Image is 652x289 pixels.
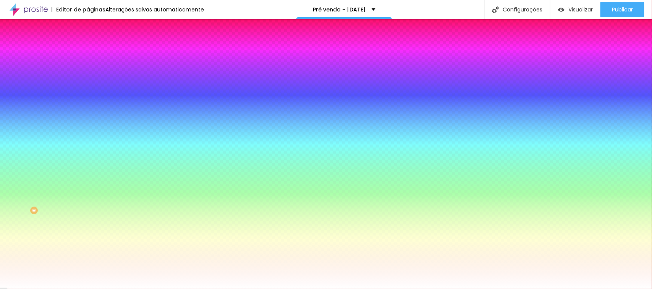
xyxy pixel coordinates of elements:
img: Icone [492,6,499,13]
button: Visualizar [550,2,600,17]
img: view-1.svg [558,6,565,13]
span: Publicar [612,6,633,13]
p: Pré venda - [DATE] [313,7,366,12]
button: Publicar [600,2,644,17]
div: Editor de páginas [52,7,105,12]
div: Alterações salvas automaticamente [105,7,204,12]
span: Visualizar [568,6,593,13]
